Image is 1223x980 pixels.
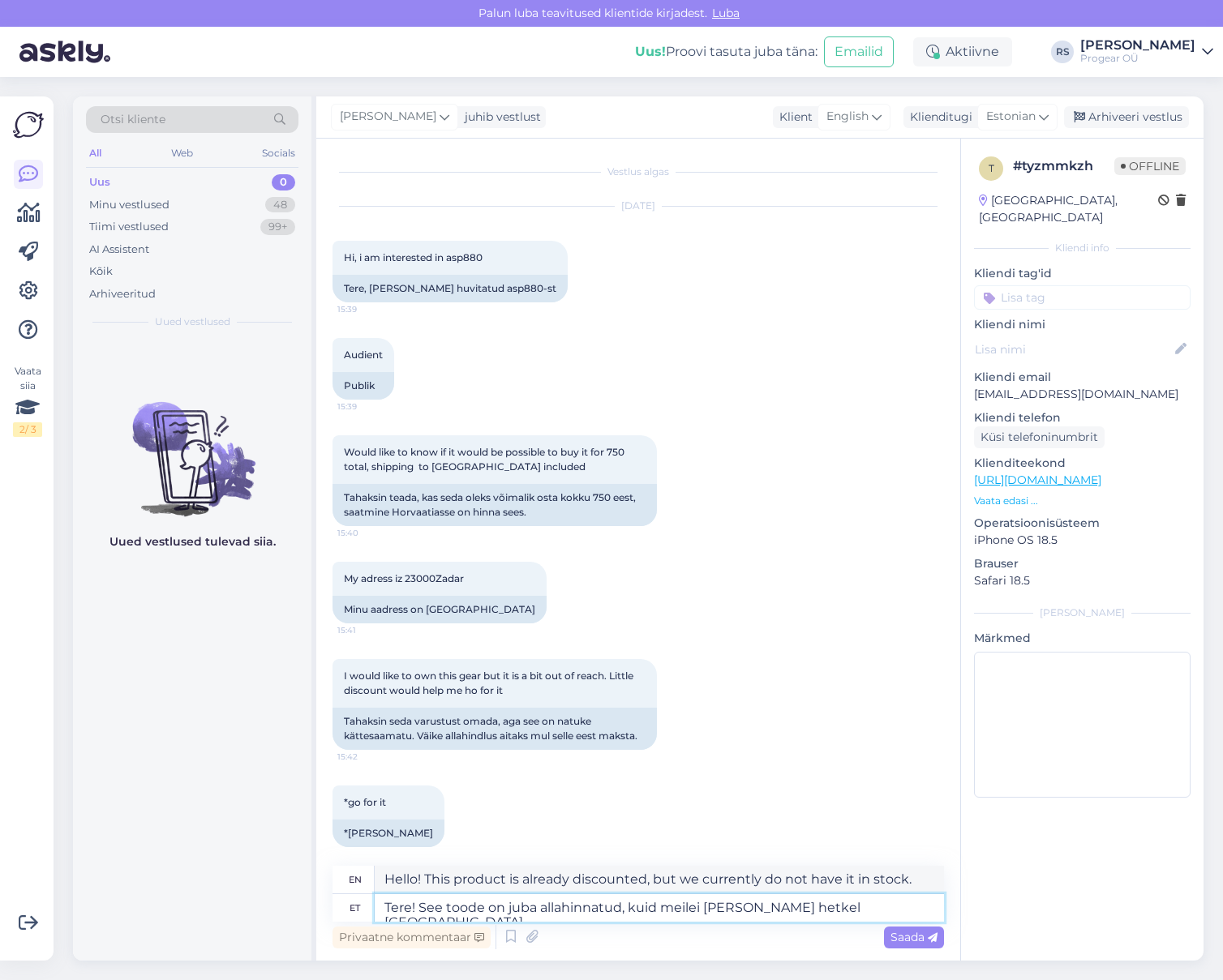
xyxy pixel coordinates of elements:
span: Luba [707,6,745,20]
p: [EMAIL_ADDRESS][DOMAIN_NAME] [974,386,1191,403]
div: Minu aadress on [GEOGRAPHIC_DATA] [333,596,547,623]
p: Operatsioonisüsteem [974,515,1191,532]
button: Emailid [824,36,894,67]
p: Uued vestlused tulevad siia. [109,533,276,550]
span: English [826,108,869,126]
p: Kliendi tag'id [974,265,1191,282]
div: Tiimi vestlused [89,219,169,235]
p: Klienditeekond [974,455,1191,472]
span: My adress iz 23000Zadar [344,572,464,584]
div: 0 [272,174,295,190]
div: Arhiveeritud [89,286,156,302]
div: et [350,894,360,922]
div: Tahaksin seda varustust omada, aga see on natuke kättesaamatu. Väike allahindlus aitaks mul selle... [333,708,657,750]
p: Safari 18.5 [974,572,1191,589]
span: Estonian [986,108,1036,126]
div: 48 [265,197,295,213]
input: Lisa tag [974,285,1191,310]
div: Vestlus algas [333,165,944,179]
span: I would like to own this gear but it is a bit out of reach. Little discount would help me ho for it [344,670,636,696]
span: 15:42 [337,751,398,763]
span: Uued vestlused [155,315,230,329]
div: *[PERSON_NAME] [333,820,444,847]
div: Klienditugi [903,109,972,126]
span: Otsi kliente [101,111,165,128]
div: Arhiveeri vestlus [1064,106,1189,128]
span: Would like to know if it would be possible to buy it for 750 total, shipping to [GEOGRAPHIC_DATA]... [344,446,627,473]
p: Märkmed [974,630,1191,647]
div: [GEOGRAPHIC_DATA], [GEOGRAPHIC_DATA] [979,192,1158,226]
div: 99+ [260,219,295,235]
div: Aktiivne [913,37,1012,66]
div: Küsi telefoninumbrit [974,426,1105,448]
div: en [349,866,362,893]
div: Web [168,143,196,164]
textarea: Tere! See toode on juba allahinnatud, kuid meilei [PERSON_NAME] hetkel [GEOGRAPHIC_DATA]. [375,894,944,922]
div: Socials [259,143,298,164]
div: [PERSON_NAME] [1080,39,1195,52]
img: No chats [73,373,311,519]
b: Uus! [635,44,666,59]
span: Audient [344,349,383,361]
p: Vaata edasi ... [974,494,1191,508]
p: Kliendi email [974,369,1191,386]
div: Publik [333,372,394,400]
div: All [86,143,105,164]
div: RS [1051,41,1074,63]
div: AI Assistent [89,242,149,258]
a: [URL][DOMAIN_NAME] [974,473,1101,487]
textarea: Hello! This product is already discounted, but we currently do not have it in stock. [375,866,944,893]
input: Lisa nimi [975,340,1172,358]
div: Kliendi info [974,241,1191,255]
p: iPhone OS 18.5 [974,532,1191,549]
span: t [989,162,994,174]
span: Saada [890,930,938,944]
div: Uus [89,174,110,190]
div: [PERSON_NAME] [974,606,1191,620]
div: Kõik [89,263,113,280]
img: Askly Logo [13,109,44,140]
div: Progear OÜ [1080,52,1195,65]
p: Kliendi telefon [974,409,1191,426]
div: 2 / 3 [13,422,42,437]
div: Tahaksin teada, kas seda oleks võimalik osta kokku 750 eest, saatmine Horvaatiasse on hinna sees. [333,484,657,526]
div: Tere, [PERSON_NAME] huvitatud asp880-st [333,275,568,302]
div: Vaata siia [13,364,42,437]
span: 15:39 [337,303,398,315]
span: Offline [1114,157,1186,175]
span: *go for it [344,796,386,808]
a: [PERSON_NAME]Progear OÜ [1080,39,1213,65]
div: Klient [773,109,813,126]
p: Brauser [974,555,1191,572]
span: 15:39 [337,400,398,413]
span: 15:42 [337,848,398,860]
p: Kliendi nimi [974,316,1191,333]
span: Hi, i am interested in asp880 [344,251,483,263]
div: Privaatne kommentaar [333,927,491,948]
span: 15:40 [337,527,398,539]
div: # tyzmmkzh [1013,156,1114,176]
div: Proovi tasuta juba täna: [635,42,817,62]
div: Minu vestlused [89,197,170,213]
span: [PERSON_NAME] [340,108,436,126]
div: [DATE] [333,199,944,213]
span: 15:41 [337,624,398,636]
div: juhib vestlust [458,109,541,126]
